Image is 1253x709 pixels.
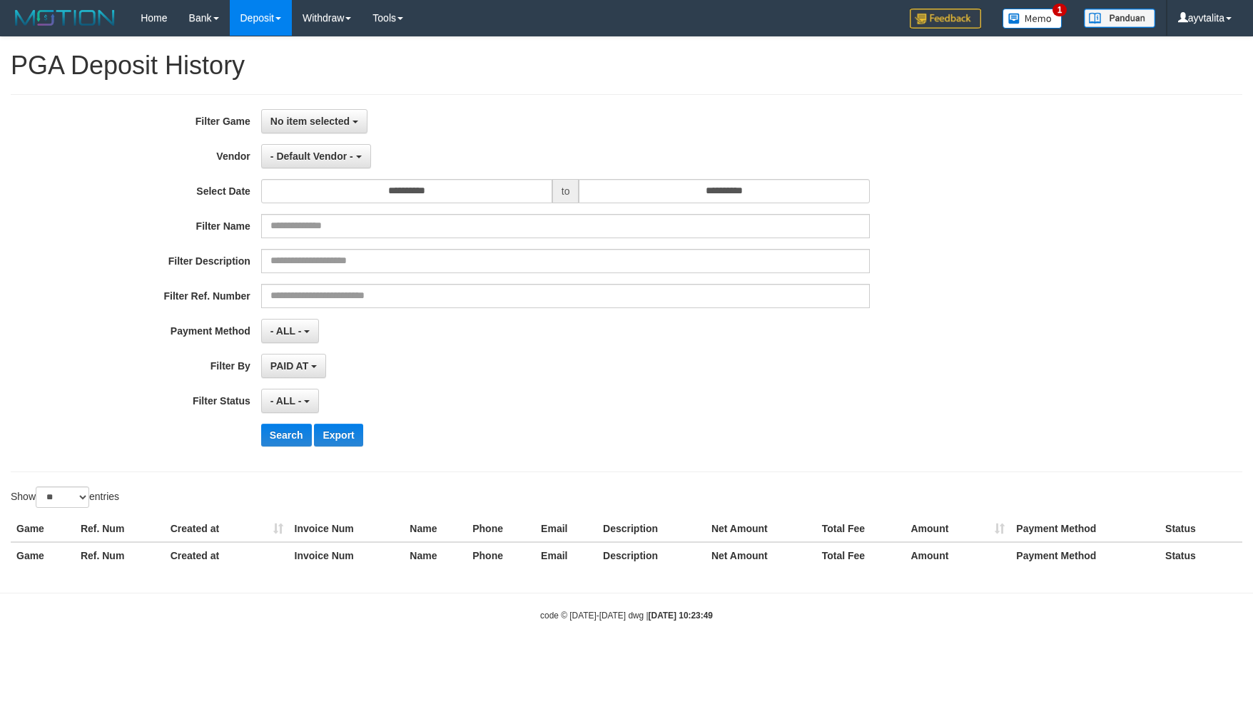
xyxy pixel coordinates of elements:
th: Invoice Num [289,542,405,568]
th: Name [404,516,467,542]
span: - Default Vendor - [270,151,353,162]
button: Export [314,424,362,447]
th: Email [535,542,597,568]
th: Created at [165,516,289,542]
th: Net Amount [706,542,816,568]
th: Ref. Num [75,516,165,542]
th: Net Amount [706,516,816,542]
th: Name [404,542,467,568]
button: PAID AT [261,354,326,378]
th: Phone [467,542,535,568]
select: Showentries [36,486,89,508]
th: Description [597,542,706,568]
th: Phone [467,516,535,542]
img: MOTION_logo.png [11,7,119,29]
span: PAID AT [270,360,308,372]
button: No item selected [261,109,367,133]
th: Total Fee [816,516,905,542]
th: Description [597,516,706,542]
th: Ref. Num [75,542,165,568]
span: - ALL - [270,395,302,407]
strong: [DATE] 10:23:49 [649,611,713,621]
th: Game [11,516,75,542]
span: to [552,179,579,203]
img: panduan.png [1084,9,1155,28]
th: Amount [905,542,1011,568]
th: Payment Method [1010,516,1160,542]
th: Status [1160,516,1242,542]
span: 1 [1052,4,1067,16]
th: Payment Method [1010,542,1160,568]
th: Amount [905,516,1011,542]
small: code © [DATE]-[DATE] dwg | [540,611,713,621]
button: - Default Vendor - [261,144,371,168]
th: Created at [165,542,289,568]
span: No item selected [270,116,350,127]
button: - ALL - [261,389,319,413]
h1: PGA Deposit History [11,51,1242,80]
img: Feedback.jpg [910,9,981,29]
label: Show entries [11,486,119,508]
span: - ALL - [270,325,302,337]
th: Email [535,516,597,542]
img: Button%20Memo.svg [1003,9,1062,29]
button: Search [261,424,312,447]
th: Invoice Num [289,516,405,542]
th: Game [11,542,75,568]
button: - ALL - [261,319,319,343]
th: Total Fee [816,542,905,568]
th: Status [1160,542,1242,568]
